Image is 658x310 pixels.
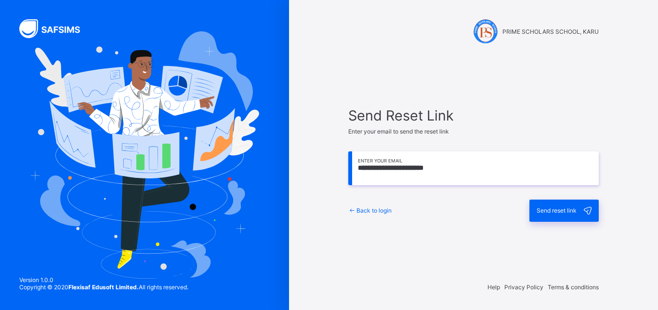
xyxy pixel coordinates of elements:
[348,207,392,214] a: Back to login
[548,283,599,291] span: Terms & conditions
[502,28,599,35] span: PRIME SCHOLARS SCHOOL, KARU
[474,19,498,43] img: PRIME SCHOLARS SCHOOL, KARU
[68,283,139,291] strong: Flexisaf Edusoft Limited.
[348,128,449,135] span: Enter your email to send the reset link
[19,283,188,291] span: Copyright © 2020 All rights reserved.
[19,19,92,38] img: SAFSIMS Logo
[30,31,259,278] img: Hero Image
[348,107,599,124] span: Send Reset Link
[504,283,543,291] span: Privacy Policy
[537,207,577,214] span: Send reset link
[356,207,392,214] span: Back to login
[487,283,500,291] span: Help
[19,276,188,283] span: Version 1.0.0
